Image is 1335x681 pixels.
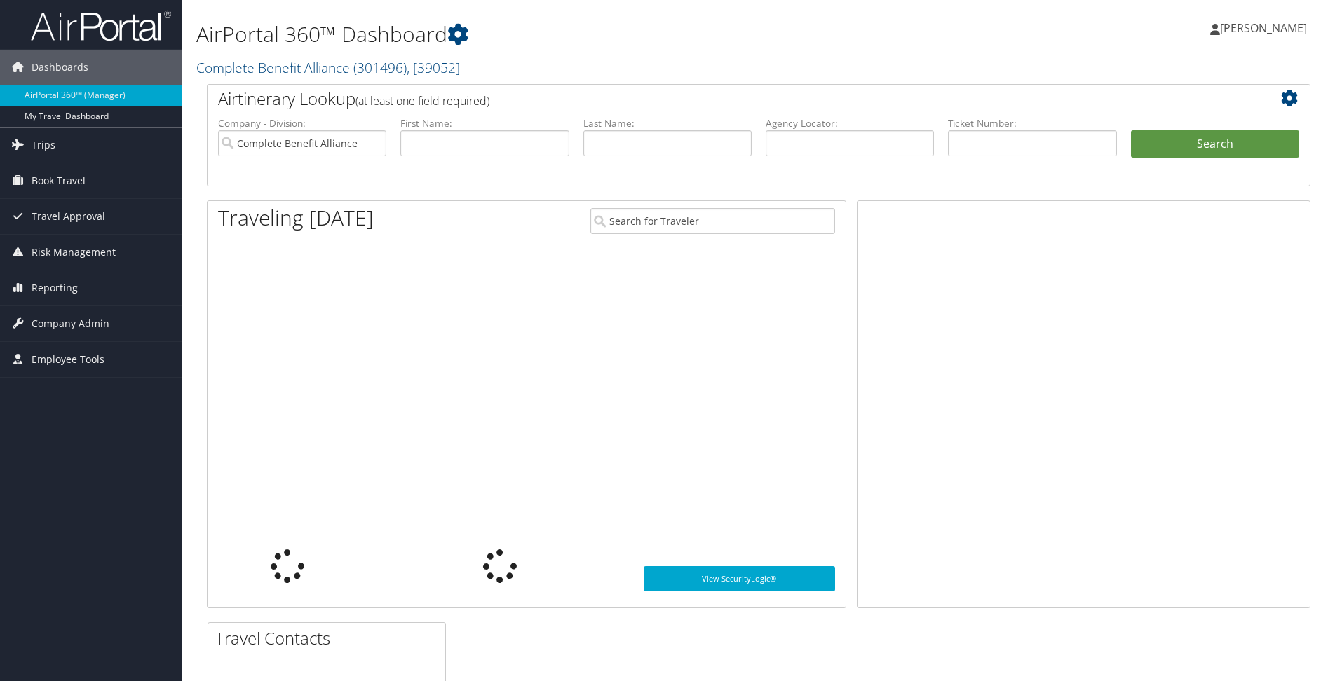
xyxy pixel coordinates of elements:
[218,203,374,233] h1: Traveling [DATE]
[215,626,445,650] h2: Travel Contacts
[32,270,78,305] span: Reporting
[400,116,569,130] label: First Name:
[766,116,934,130] label: Agency Locator:
[218,87,1207,111] h2: Airtinerary Lookup
[583,116,752,130] label: Last Name:
[1220,20,1307,36] span: [PERSON_NAME]
[590,208,835,234] input: Search for Traveler
[32,50,88,85] span: Dashboards
[32,163,86,198] span: Book Travel
[218,116,386,130] label: Company - Division:
[32,306,109,341] span: Company Admin
[32,235,116,270] span: Risk Management
[32,342,104,377] span: Employee Tools
[407,58,460,77] span: , [ 39052 ]
[196,20,946,49] h1: AirPortal 360™ Dashboard
[31,9,171,42] img: airportal-logo.png
[948,116,1116,130] label: Ticket Number:
[196,58,460,77] a: Complete Benefit Alliance
[1131,130,1299,158] button: Search
[1210,7,1321,49] a: [PERSON_NAME]
[32,128,55,163] span: Trips
[644,566,835,591] a: View SecurityLogic®
[353,58,407,77] span: ( 301496 )
[355,93,489,109] span: (at least one field required)
[32,199,105,234] span: Travel Approval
